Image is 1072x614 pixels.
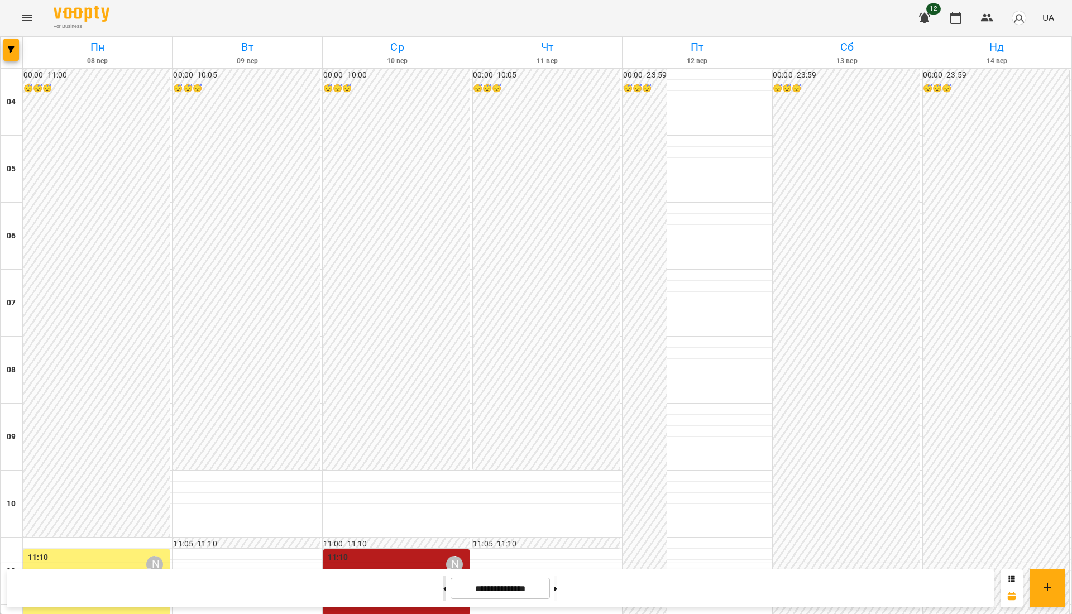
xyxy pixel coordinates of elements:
[923,83,1069,95] h6: 😴😴😴
[774,39,920,56] h6: Сб
[7,364,16,376] h6: 08
[324,56,470,66] h6: 10 вер
[23,69,170,81] h6: 00:00 - 11:00
[23,83,170,95] h6: 😴😴😴
[173,83,319,95] h6: 😴😴😴
[323,83,470,95] h6: 😴😴😴
[7,431,16,443] h6: 09
[7,96,16,108] h6: 04
[474,39,620,56] h6: Чт
[25,39,170,56] h6: Пн
[624,39,770,56] h6: Пт
[623,69,667,81] h6: 00:00 - 23:59
[7,297,16,309] h6: 07
[54,23,109,30] span: For Business
[473,538,619,550] h6: 11:05 - 11:10
[623,83,667,95] h6: 😴😴😴
[624,56,770,66] h6: 12 вер
[174,56,320,66] h6: 09 вер
[146,556,163,573] div: Євгенія Мумжинська
[7,230,16,242] h6: 06
[323,69,470,81] h6: 00:00 - 10:00
[473,69,619,81] h6: 00:00 - 10:05
[13,4,40,31] button: Menu
[28,551,49,564] label: 11:10
[173,69,319,81] h6: 00:00 - 10:05
[324,39,470,56] h6: Ср
[773,83,919,95] h6: 😴😴😴
[924,39,1070,56] h6: Нд
[7,498,16,510] h6: 10
[923,69,1069,81] h6: 00:00 - 23:59
[323,538,470,550] h6: 11:00 - 11:10
[773,69,919,81] h6: 00:00 - 23:59
[7,163,16,175] h6: 05
[328,551,348,564] label: 11:10
[1042,12,1054,23] span: UA
[474,56,620,66] h6: 11 вер
[1038,7,1059,28] button: UA
[54,6,109,22] img: Voopty Logo
[173,538,319,550] h6: 11:05 - 11:10
[174,39,320,56] h6: Вт
[446,556,463,573] div: Євгенія Мумжинська
[1011,10,1027,26] img: avatar_s.png
[924,56,1070,66] h6: 14 вер
[774,56,920,66] h6: 13 вер
[926,3,941,15] span: 12
[473,83,619,95] h6: 😴😴😴
[25,56,170,66] h6: 08 вер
